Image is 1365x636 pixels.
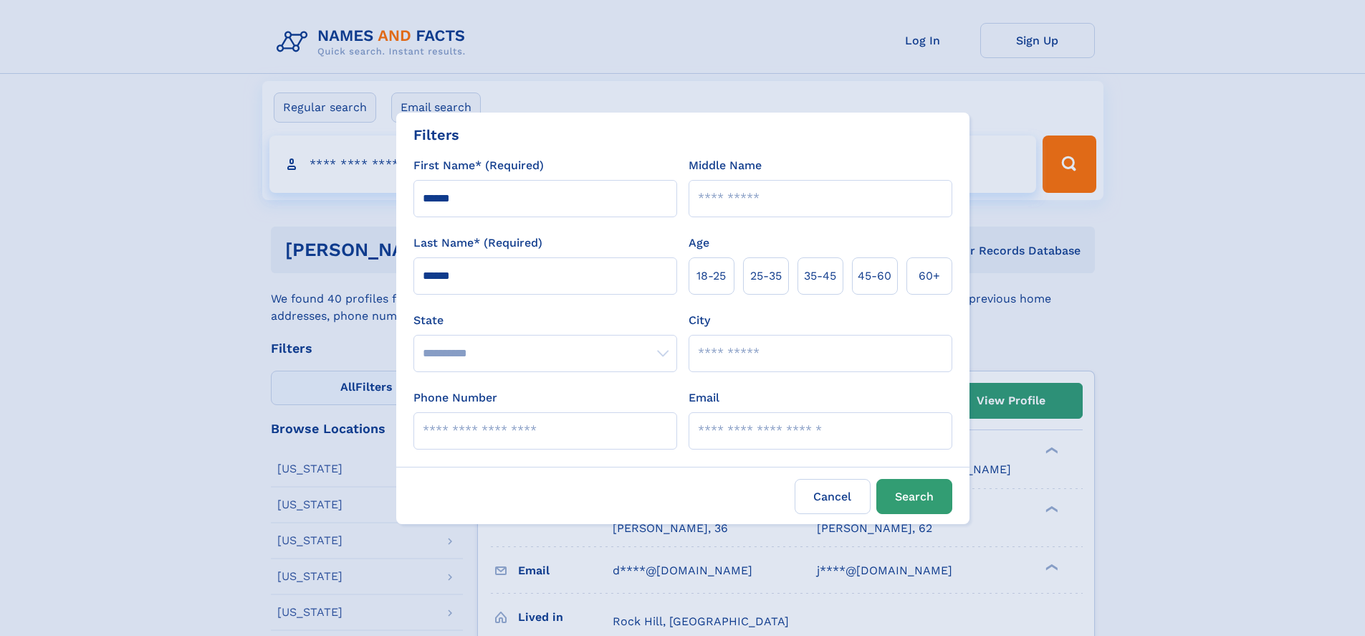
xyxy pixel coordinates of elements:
[804,267,836,285] span: 35‑45
[858,267,891,285] span: 45‑60
[689,389,719,407] label: Email
[689,312,710,329] label: City
[413,312,677,329] label: State
[413,234,542,252] label: Last Name* (Required)
[689,157,762,174] label: Middle Name
[795,479,871,514] label: Cancel
[413,389,497,407] label: Phone Number
[696,267,726,285] span: 18‑25
[413,124,459,146] div: Filters
[919,267,940,285] span: 60+
[413,157,544,174] label: First Name* (Required)
[689,234,709,252] label: Age
[876,479,952,514] button: Search
[750,267,782,285] span: 25‑35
